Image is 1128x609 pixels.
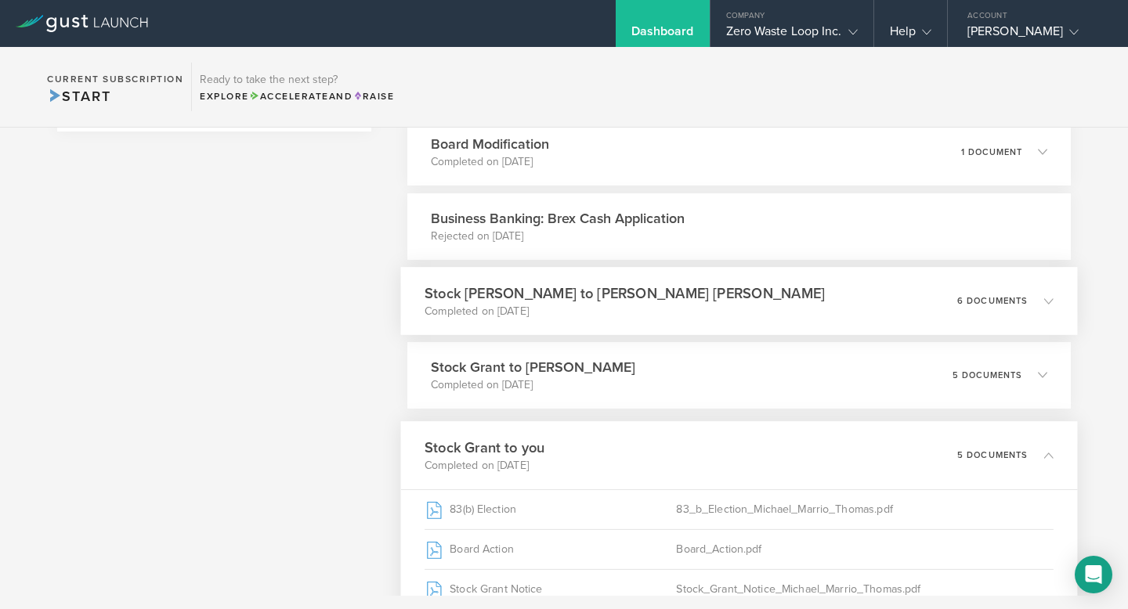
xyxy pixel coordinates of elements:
[425,303,825,319] p: Completed on [DATE]
[956,296,1028,304] p: 6 documents
[431,208,685,229] h3: Business Banking: Brex Cash Application
[431,154,549,170] p: Completed on [DATE]
[200,89,394,103] div: Explore
[961,148,1022,157] p: 1 document
[726,23,858,47] div: Zero Waste Loop Inc.
[431,229,685,244] p: Rejected on [DATE]
[425,569,676,608] div: Stock Grant Notice
[1075,556,1112,593] div: Open Intercom Messenger
[425,489,676,528] div: 83(b) Election
[890,23,931,47] div: Help
[352,91,394,102] span: Raise
[631,23,694,47] div: Dashboard
[676,489,1054,528] div: 83_b_Election_Michael_Marrio_Thomas.pdf
[249,91,353,102] span: and
[191,63,402,111] div: Ready to take the next step?ExploreAccelerateandRaise
[425,437,544,458] h3: Stock Grant to you
[676,529,1054,568] div: Board_Action.pdf
[953,371,1022,380] p: 5 documents
[431,377,635,393] p: Completed on [DATE]
[956,450,1028,459] p: 5 documents
[431,357,635,377] h3: Stock Grant to [PERSON_NAME]
[200,74,394,85] h3: Ready to take the next step?
[967,23,1101,47] div: [PERSON_NAME]
[425,529,676,568] div: Board Action
[47,88,110,105] span: Start
[47,74,183,84] h2: Current Subscription
[676,569,1054,608] div: Stock_Grant_Notice_Michael_Marrio_Thomas.pdf
[425,457,544,473] p: Completed on [DATE]
[431,134,549,154] h3: Board Modification
[249,91,329,102] span: Accelerate
[425,283,825,304] h3: Stock [PERSON_NAME] to [PERSON_NAME] [PERSON_NAME]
